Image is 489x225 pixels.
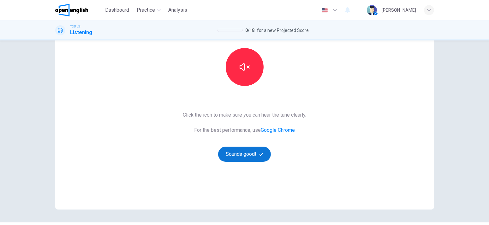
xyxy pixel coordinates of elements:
span: Analysis [168,6,187,14]
button: Practice [134,4,163,16]
span: TOEFL® [70,24,81,29]
img: Profile picture [367,5,377,15]
a: Google Chrome [261,127,295,133]
span: for a new Projected Score [257,27,309,34]
button: Sounds good! [218,147,271,162]
a: OpenEnglish logo [55,4,103,16]
span: For the best performance, use [183,126,306,134]
img: OpenEnglish logo [55,4,88,16]
div: [PERSON_NAME] [382,6,416,14]
button: Analysis [166,4,190,16]
span: Click the icon to make sure you can hear the tune clearly. [183,111,306,119]
span: Dashboard [105,6,129,14]
h1: Listening [70,29,92,36]
img: en [321,8,329,13]
button: Dashboard [103,4,132,16]
span: 0 / 18 [245,27,254,34]
span: Practice [137,6,155,14]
